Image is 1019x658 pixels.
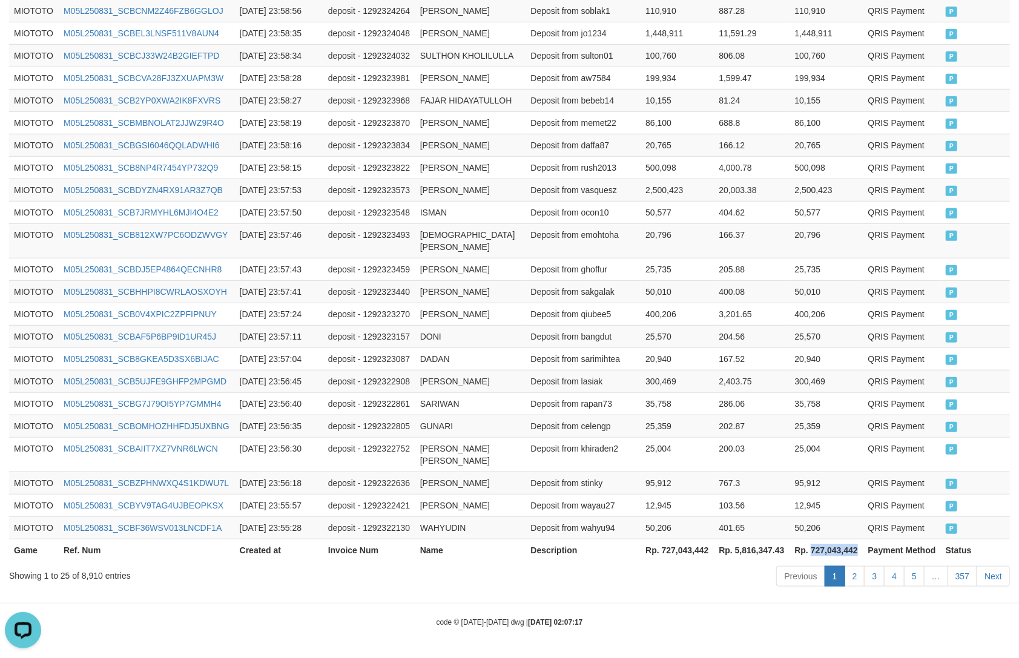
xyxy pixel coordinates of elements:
[415,516,526,539] td: WAHYUDIN
[863,516,941,539] td: QRIS Payment
[714,111,790,134] td: 688.8
[526,156,641,179] td: Deposit from rush2013
[641,392,714,415] td: 35,758
[790,156,863,179] td: 500,098
[415,258,526,280] td: [PERSON_NAME]
[946,186,958,196] span: PAID
[64,28,219,38] a: M05L250831_SCBEL3LNSF511V8AUN4
[863,325,941,347] td: QRIS Payment
[9,303,59,325] td: MIOTOTO
[323,539,415,561] th: Invoice Num
[415,179,526,201] td: [PERSON_NAME]
[9,111,59,134] td: MIOTOTO
[641,303,714,325] td: 400,206
[415,89,526,111] td: FAJAR HIDAYATULLOH
[641,67,714,89] td: 199,934
[790,280,863,303] td: 50,010
[864,566,885,587] a: 3
[863,415,941,437] td: QRIS Payment
[526,258,641,280] td: Deposit from ghoffur
[714,392,790,415] td: 286.06
[415,347,526,370] td: DADAN
[9,156,59,179] td: MIOTOTO
[946,96,958,107] span: PAID
[946,51,958,62] span: PAID
[714,516,790,539] td: 401.65
[415,44,526,67] td: SULTHON KHOLILULLA
[946,310,958,320] span: PAID
[790,303,863,325] td: 400,206
[323,89,415,111] td: deposit - 1292323968
[714,22,790,44] td: 11,591.29
[714,325,790,347] td: 204.56
[64,118,224,128] a: M05L250831_SCBMBNOLAT2JJWZ9R4O
[790,67,863,89] td: 199,934
[323,494,415,516] td: deposit - 1292322421
[9,44,59,67] td: MIOTOTO
[714,223,790,258] td: 166.37
[9,472,59,494] td: MIOTOTO
[323,67,415,89] td: deposit - 1292323981
[946,288,958,298] span: PAID
[235,494,323,516] td: [DATE] 23:55:57
[904,566,925,587] a: 5
[641,201,714,223] td: 50,577
[64,377,226,386] a: M05L250831_SCB5UJFE9GHFP2MPGMD
[323,258,415,280] td: deposit - 1292323459
[323,415,415,437] td: deposit - 1292322805
[863,134,941,156] td: QRIS Payment
[64,354,219,364] a: M05L250831_SCB8GKEA5D3SX6BIJAC
[714,44,790,67] td: 806.08
[415,539,526,561] th: Name
[9,415,59,437] td: MIOTOTO
[946,444,958,455] span: PAID
[641,472,714,494] td: 95,912
[776,566,825,587] a: Previous
[323,472,415,494] td: deposit - 1292322636
[64,185,223,195] a: M05L250831_SCBDYZN4RX91AR3Z7QB
[415,472,526,494] td: [PERSON_NAME]
[526,134,641,156] td: Deposit from daffa87
[235,303,323,325] td: [DATE] 23:57:24
[323,134,415,156] td: deposit - 1292323834
[526,539,641,561] th: Description
[946,479,958,489] span: PAID
[641,347,714,370] td: 20,940
[714,415,790,437] td: 202.87
[863,179,941,201] td: QRIS Payment
[641,156,714,179] td: 500,098
[9,325,59,347] td: MIOTOTO
[9,179,59,201] td: MIOTOTO
[790,89,863,111] td: 10,155
[526,89,641,111] td: Deposit from bebeb14
[9,201,59,223] td: MIOTOTO
[64,399,222,409] a: M05L250831_SCBG7J79OI5YP7GMMH4
[437,618,583,627] small: code © [DATE]-[DATE] dwg |
[946,422,958,432] span: PAID
[946,332,958,343] span: PAID
[863,472,941,494] td: QRIS Payment
[235,325,323,347] td: [DATE] 23:57:11
[415,325,526,347] td: DONI
[323,325,415,347] td: deposit - 1292323157
[9,280,59,303] td: MIOTOTO
[714,370,790,392] td: 2,403.75
[526,392,641,415] td: Deposit from rapan73
[526,179,641,201] td: Deposit from vasquesz
[790,134,863,156] td: 20,765
[323,370,415,392] td: deposit - 1292322908
[9,539,59,561] th: Game
[323,223,415,258] td: deposit - 1292323493
[641,44,714,67] td: 100,760
[863,303,941,325] td: QRIS Payment
[526,347,641,370] td: Deposit from sarimihtea
[9,22,59,44] td: MIOTOTO
[9,437,59,472] td: MIOTOTO
[790,44,863,67] td: 100,760
[790,370,863,392] td: 300,469
[235,539,323,561] th: Created at
[9,516,59,539] td: MIOTOTO
[64,163,218,173] a: M05L250831_SCB8NP4R7454YP732Q9
[863,89,941,111] td: QRIS Payment
[941,539,1010,561] th: Status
